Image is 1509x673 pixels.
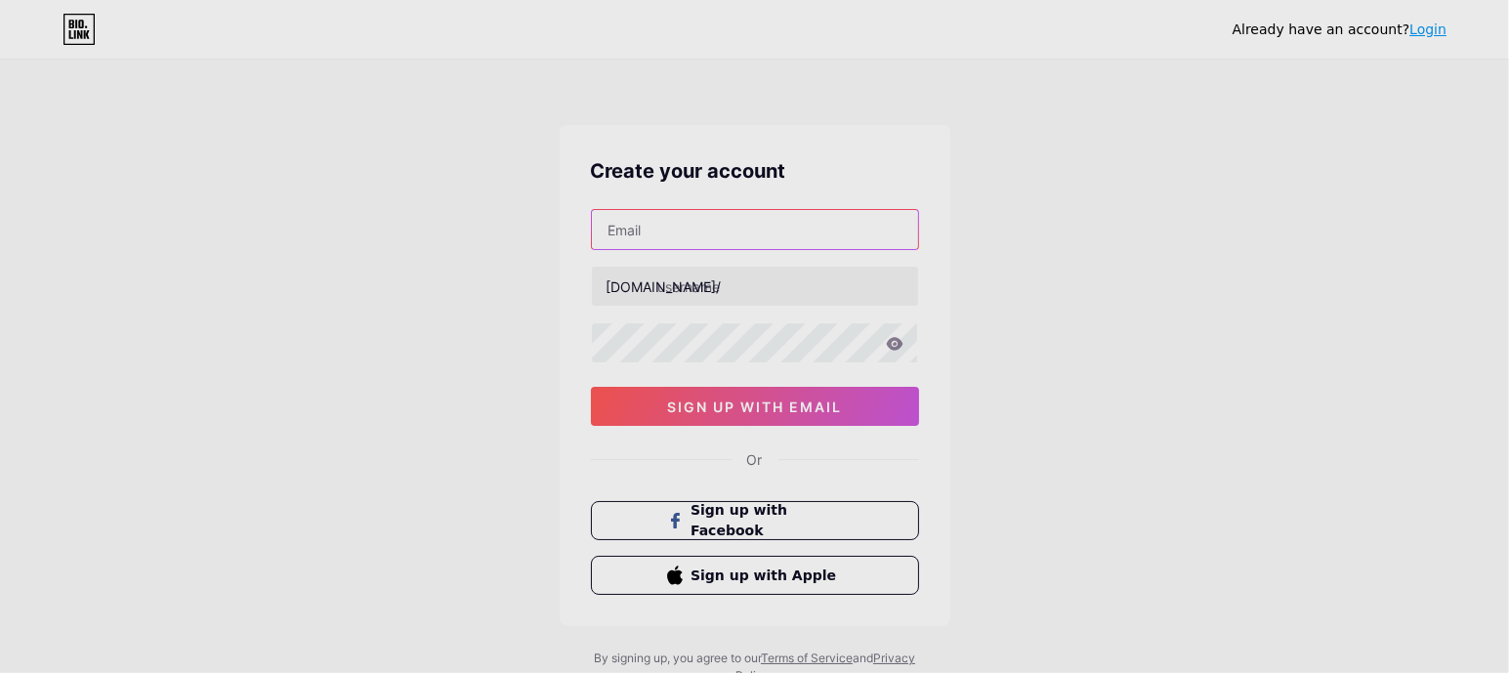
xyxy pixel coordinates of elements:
a: Terms of Service [761,651,853,665]
input: username [592,267,918,306]
span: Sign up with Apple [691,566,842,586]
a: Login [1409,21,1446,37]
span: Sign up with Facebook [691,500,842,541]
button: sign up with email [591,387,919,426]
div: Or [747,449,763,470]
span: sign up with email [667,399,842,415]
button: Sign up with Apple [591,556,919,595]
input: Email [592,210,918,249]
div: Already have an account? [1233,20,1446,40]
button: Sign up with Facebook [591,501,919,540]
div: [DOMAIN_NAME]/ [607,276,722,297]
div: Create your account [591,156,919,186]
